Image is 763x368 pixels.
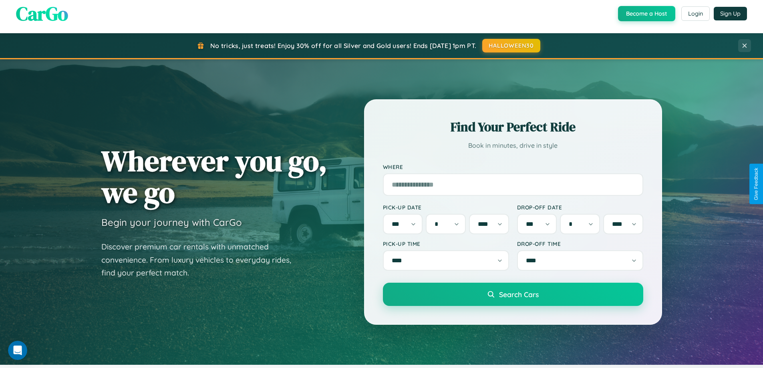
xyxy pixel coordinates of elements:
h1: Wherever you go, we go [101,145,327,208]
label: Where [383,163,643,170]
p: Discover premium car rentals with unmatched convenience. From luxury vehicles to everyday rides, ... [101,240,302,280]
div: Give Feedback [753,168,759,200]
span: CarGo [16,0,68,27]
button: Become a Host [618,6,675,21]
p: Book in minutes, drive in style [383,140,643,151]
button: HALLOWEEN30 [482,39,540,52]
button: Search Cars [383,283,643,306]
label: Pick-up Date [383,204,509,211]
h3: Begin your journey with CarGo [101,216,242,228]
button: Login [681,6,710,21]
button: Sign Up [714,7,747,20]
label: Drop-off Time [517,240,643,247]
label: Drop-off Date [517,204,643,211]
iframe: Intercom live chat [8,341,27,360]
label: Pick-up Time [383,240,509,247]
h2: Find Your Perfect Ride [383,118,643,136]
span: Search Cars [499,290,539,299]
span: No tricks, just treats! Enjoy 30% off for all Silver and Gold users! Ends [DATE] 1pm PT. [210,42,476,50]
